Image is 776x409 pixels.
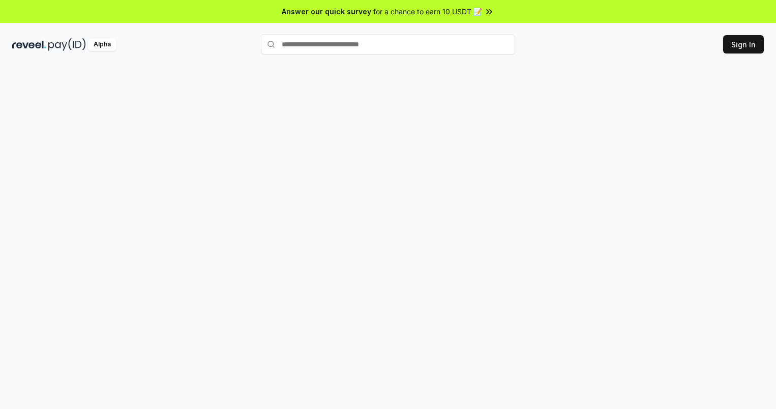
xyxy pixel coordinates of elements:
img: reveel_dark [12,38,46,51]
button: Sign In [723,35,764,53]
img: pay_id [48,38,86,51]
span: Answer our quick survey [282,6,371,17]
div: Alpha [88,38,116,51]
span: for a chance to earn 10 USDT 📝 [373,6,482,17]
